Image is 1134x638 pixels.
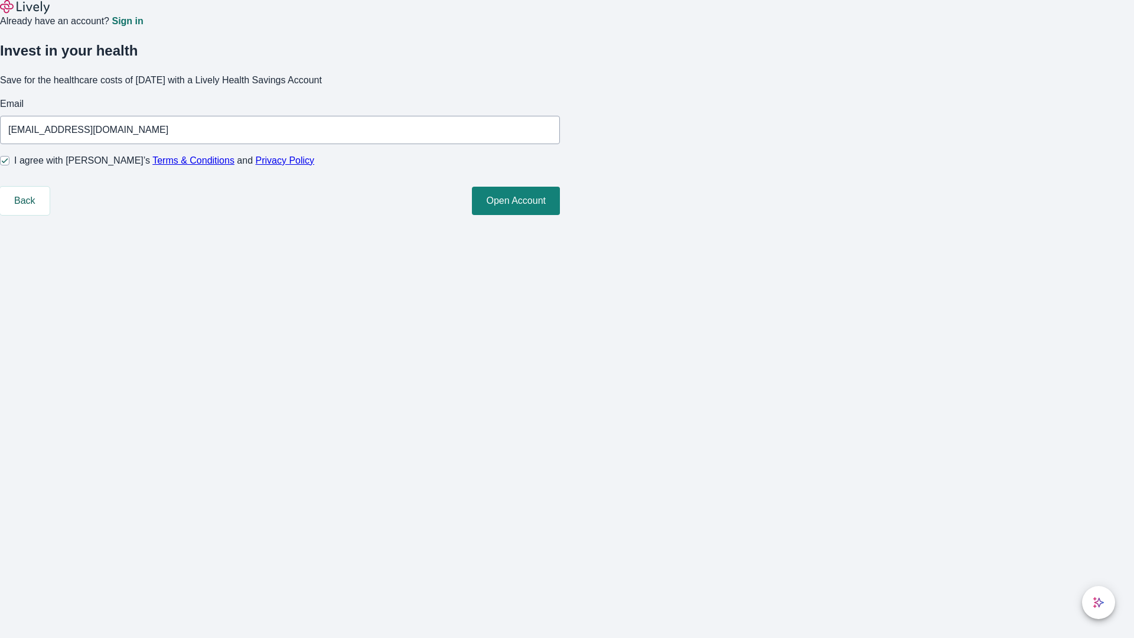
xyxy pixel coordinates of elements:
span: I agree with [PERSON_NAME]’s and [14,154,314,168]
a: Terms & Conditions [152,155,234,165]
svg: Lively AI Assistant [1093,597,1104,608]
button: chat [1082,586,1115,619]
button: Open Account [472,187,560,215]
a: Privacy Policy [256,155,315,165]
a: Sign in [112,17,143,26]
